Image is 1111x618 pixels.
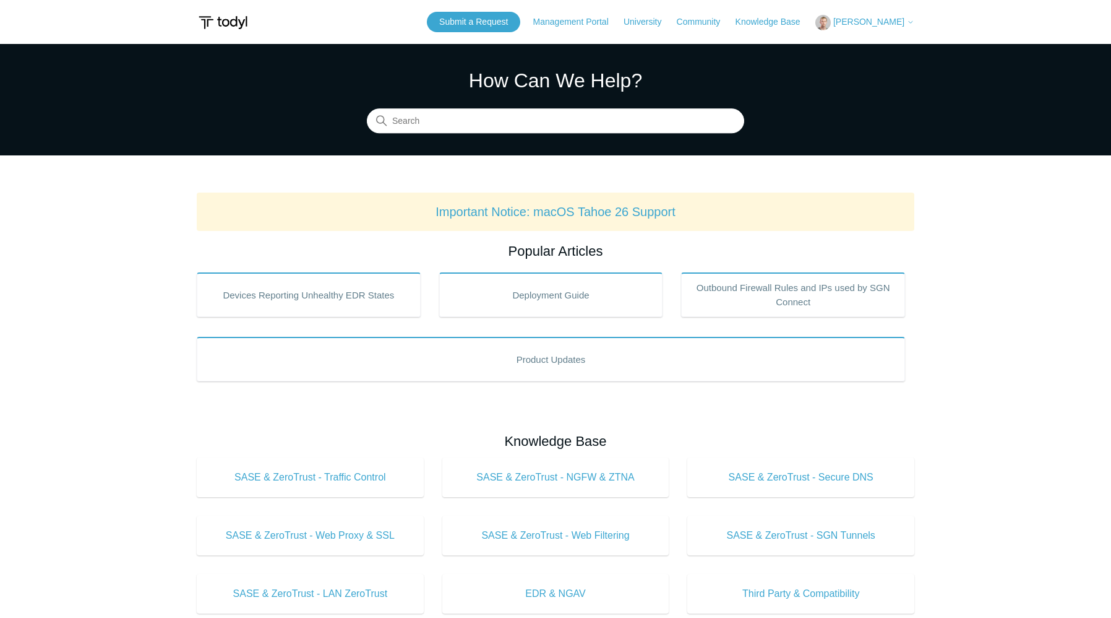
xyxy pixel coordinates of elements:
span: EDR & NGAV [461,586,651,601]
a: Important Notice: macOS Tahoe 26 Support [435,205,676,219]
span: SASE & ZeroTrust - Web Proxy & SSL [215,528,405,543]
a: SASE & ZeroTrust - SGN Tunnels [687,516,914,555]
a: Devices Reporting Unhealthy EDR States [197,272,421,317]
span: SASE & ZeroTrust - SGN Tunnels [706,528,896,543]
a: SASE & ZeroTrust - Traffic Control [197,458,424,497]
span: SASE & ZeroTrust - NGFW & ZTNA [461,470,651,485]
input: Search [367,109,744,134]
a: Community [677,15,733,28]
span: SASE & ZeroTrust - Secure DNS [706,470,896,485]
a: SASE & ZeroTrust - Web Filtering [442,516,669,555]
a: SASE & ZeroTrust - Web Proxy & SSL [197,516,424,555]
a: University [624,15,674,28]
a: Submit a Request [427,12,520,32]
a: SASE & ZeroTrust - Secure DNS [687,458,914,497]
a: Deployment Guide [439,272,663,317]
a: Product Updates [197,337,905,381]
h2: Knowledge Base [197,431,914,451]
button: [PERSON_NAME] [815,15,914,30]
a: Third Party & Compatibility [687,574,914,614]
a: Outbound Firewall Rules and IPs used by SGN Connect [681,272,905,317]
a: SASE & ZeroTrust - LAN ZeroTrust [197,574,424,614]
a: Management Portal [533,15,621,28]
img: Todyl Support Center Help Center home page [197,11,249,34]
h1: How Can We Help? [367,66,744,95]
a: EDR & NGAV [442,574,669,614]
a: Knowledge Base [736,15,813,28]
span: SASE & ZeroTrust - Traffic Control [215,470,405,485]
h2: Popular Articles [197,241,914,261]
span: Third Party & Compatibility [706,586,896,601]
span: SASE & ZeroTrust - Web Filtering [461,528,651,543]
span: SASE & ZeroTrust - LAN ZeroTrust [215,586,405,601]
span: [PERSON_NAME] [833,17,904,27]
a: SASE & ZeroTrust - NGFW & ZTNA [442,458,669,497]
